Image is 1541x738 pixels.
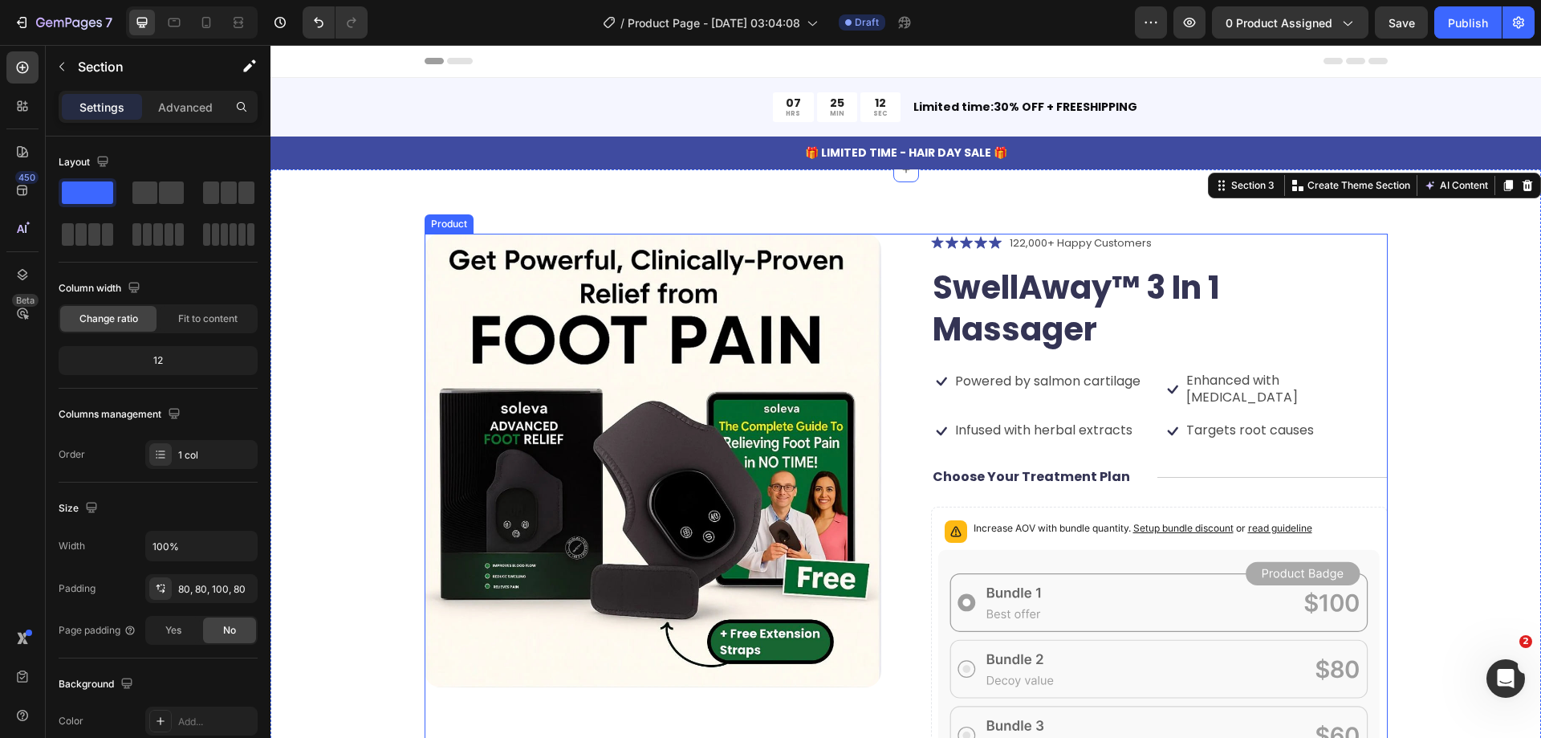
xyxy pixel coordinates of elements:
p: MIN [559,65,574,73]
span: Yes [165,623,181,638]
button: 0 product assigned [1212,6,1368,39]
button: 7 [6,6,120,39]
div: Add... [178,715,254,729]
span: Draft [855,15,879,30]
p: 122,000+ Happy Customers [739,190,881,206]
span: read guideline [978,477,1042,489]
div: Column width [59,278,144,300]
iframe: Intercom live chat [1486,659,1525,698]
span: 0 product assigned [1226,14,1332,31]
p: SEC [603,65,617,73]
div: 80, 80, 100, 80 [178,582,254,597]
div: Background [59,674,136,695]
p: Targets root causes [916,377,1043,394]
div: Beta [12,294,39,307]
p: 7 [105,13,112,32]
div: Width [59,539,85,553]
div: Padding [59,581,96,596]
div: Columns management [59,404,184,426]
div: Layout [59,152,112,173]
h1: SwellAway™ 3 In 1 Massager [661,220,1117,307]
p: Section [78,57,209,76]
div: 12 [62,349,254,372]
p: Choose Your Treatment Plan [662,424,860,441]
p: 🎁 LIMITED TIME - HAIR DAY SALE 🎁 [2,100,1269,116]
p: Increase AOV with bundle quantity. [703,475,1042,491]
div: 25 [559,51,574,65]
p: Limited time:30% OFF + FREESHIPPING [643,54,1116,71]
div: 450 [15,171,39,184]
button: Save [1375,6,1428,39]
div: Undo/Redo [303,6,368,39]
div: 07 [515,51,531,65]
span: Fit to content [178,312,238,326]
div: Publish [1448,14,1488,31]
div: Section 3 [958,133,1007,148]
p: Enhanced with [MEDICAL_DATA] [916,328,1116,361]
p: Create Theme Section [1037,133,1140,148]
button: Publish [1434,6,1502,39]
button: AI Content [1150,131,1221,150]
span: Product Page - [DATE] 03:04:08 [628,14,800,31]
div: Page padding [59,623,136,638]
span: / [620,14,624,31]
div: Color [59,714,83,728]
span: or [963,477,1042,489]
iframe: To enrich screen reader interactions, please activate Accessibility in Grammarly extension settings [270,45,1541,738]
p: Infused with herbal extracts [685,377,862,394]
div: 1 col [178,448,254,463]
div: Product [157,172,200,186]
p: Powered by salmon cartilage [685,328,870,345]
div: 12 [603,51,617,65]
p: Advanced [158,99,213,116]
p: Settings [79,99,124,116]
div: Order [59,447,85,462]
span: No [223,623,236,638]
span: Save [1389,16,1415,30]
span: Change ratio [79,312,138,326]
input: Auto [146,532,257,561]
span: 2 [1519,635,1532,648]
div: Size [59,498,101,520]
p: HRS [515,65,531,73]
span: Setup bundle discount [863,477,963,489]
